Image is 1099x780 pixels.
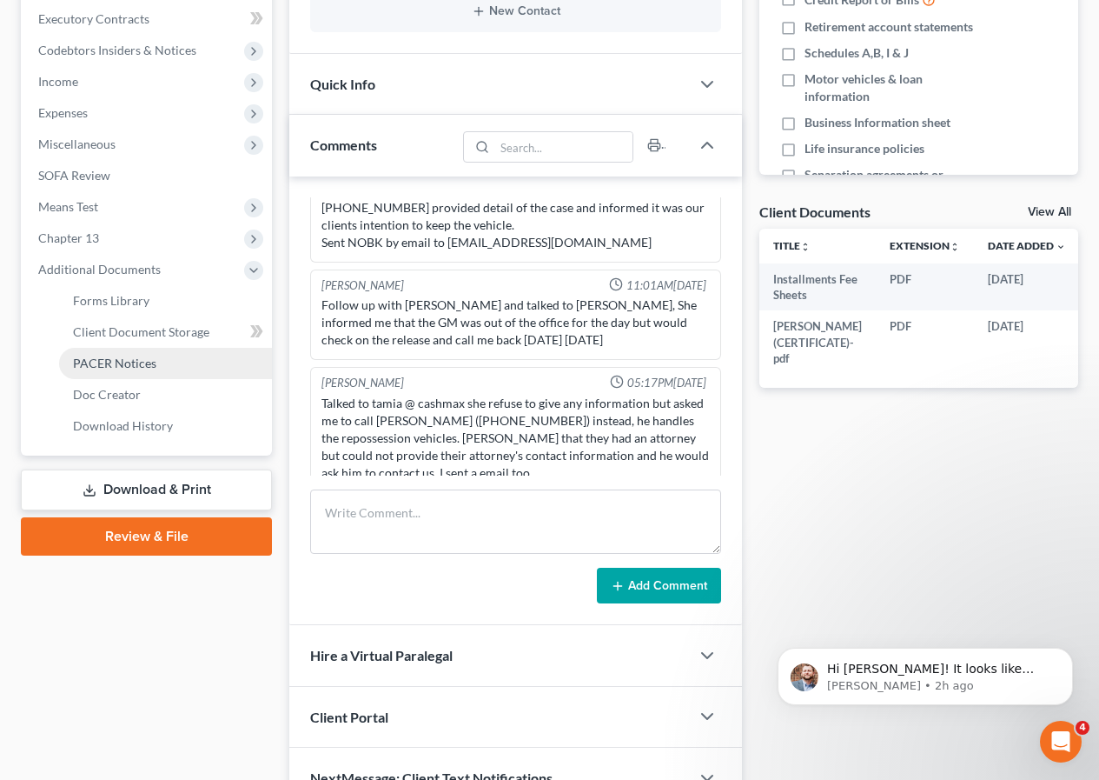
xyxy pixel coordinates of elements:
[38,230,99,245] span: Chapter 13
[890,239,960,252] a: Extensionunfold_more
[38,43,196,57] span: Codebtors Insiders & Notices
[950,242,960,252] i: unfold_more
[59,379,272,410] a: Doc Creator
[804,44,909,62] span: Schedules A,B, I & J
[321,297,710,349] div: Follow up with [PERSON_NAME] and talked to [PERSON_NAME], She informed me that the GM was out of ...
[73,324,209,339] span: Client Document Storage
[876,310,974,374] td: PDF
[38,168,110,183] span: SOFA Review
[21,470,272,510] a: Download & Print
[38,105,88,120] span: Expenses
[321,164,710,251] div: Cashmax talked to [PERSON_NAME] and [PERSON_NAME] at [PHONE_NUMBER] provided detail of the case a...
[1076,721,1089,735] span: 4
[59,410,272,442] a: Download History
[24,160,272,191] a: SOFA Review
[59,317,272,348] a: Client Document Storage
[804,166,983,201] span: Separation agreements or decrees of divorces
[626,277,706,294] span: 11:01AM[DATE]
[38,262,161,277] span: Additional Documents
[24,3,272,35] a: Executory Contracts
[73,418,173,433] span: Download History
[38,74,78,89] span: Income
[59,348,272,379] a: PACER Notices
[321,395,710,482] div: Talked to tamia @ cashmax she refuse to give any information but asked me to call [PERSON_NAME] (...
[321,277,404,294] div: [PERSON_NAME]
[974,263,1080,311] td: [DATE]
[310,709,388,725] span: Client Portal
[59,285,272,317] a: Forms Library
[759,310,876,374] td: [PERSON_NAME] (CERTIFICATE)-pdf
[800,242,811,252] i: unfold_more
[310,137,377,153] span: Comments
[597,568,721,604] button: Add Comment
[1040,721,1082,763] iframe: Intercom live chat
[1028,206,1071,218] a: View All
[627,375,706,391] span: 05:17PM[DATE]
[773,239,811,252] a: Titleunfold_more
[73,356,156,370] span: PACER Notices
[324,4,707,18] button: New Contact
[73,293,149,308] span: Forms Library
[804,70,983,105] span: Motor vehicles & loan information
[73,387,141,402] span: Doc Creator
[876,263,974,311] td: PDF
[21,517,272,556] a: Review & File
[804,18,973,36] span: Retirement account statements
[804,140,924,157] span: Life insurance policies
[974,310,1080,374] td: [DATE]
[1056,242,1066,252] i: expand_more
[310,76,375,92] span: Quick Info
[38,199,98,214] span: Means Test
[759,203,871,221] div: Client Documents
[759,263,876,311] td: Installments Fee Sheets
[804,114,950,131] span: Business Information sheet
[38,137,116,151] span: Miscellaneous
[751,611,1099,733] iframe: Intercom notifications message
[321,375,404,391] div: [PERSON_NAME]
[310,647,453,663] span: Hire a Virtual Paralegal
[495,132,633,162] input: Search...
[38,11,149,26] span: Executory Contracts
[988,239,1066,252] a: Date Added expand_more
